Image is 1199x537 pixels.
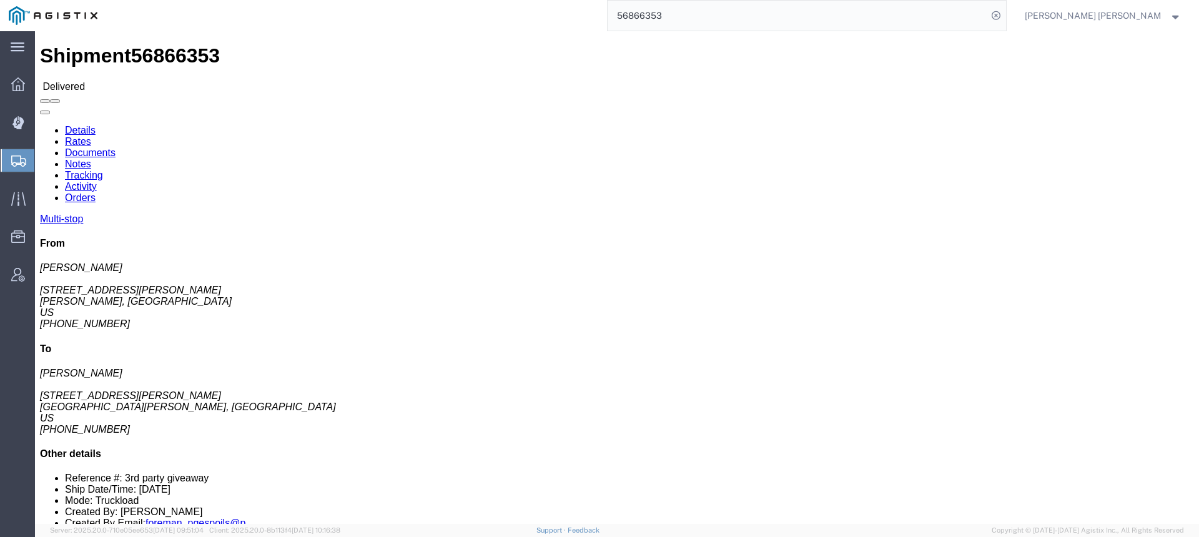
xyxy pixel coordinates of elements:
[1025,9,1162,22] span: Kayte Bray Dogali
[9,6,97,25] img: logo
[568,526,599,534] a: Feedback
[153,526,204,534] span: [DATE] 09:51:04
[209,526,340,534] span: Client: 2025.20.0-8b113f4
[992,525,1184,536] span: Copyright © [DATE]-[DATE] Agistix Inc., All Rights Reserved
[35,31,1199,524] iframe: FS Legacy Container
[1024,8,1182,23] button: [PERSON_NAME] [PERSON_NAME]
[608,1,987,31] input: Search for shipment number, reference number
[50,526,204,534] span: Server: 2025.20.0-710e05ee653
[536,526,568,534] a: Support
[292,526,340,534] span: [DATE] 10:16:38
